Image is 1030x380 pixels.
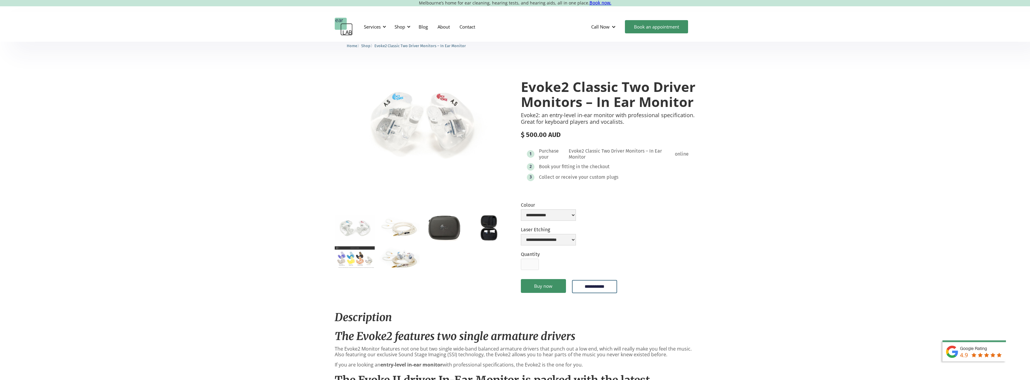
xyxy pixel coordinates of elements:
[521,112,696,125] p: Evoke2: an entry-level in-ear monitor with professional specification. Great for keyboard players...
[521,79,696,109] h1: Evoke2 Classic Two Driver Monitors – In Ear Monitor
[455,18,480,35] a: Contact
[433,18,455,35] a: About
[361,43,370,48] a: Shop
[414,18,433,35] a: Blog
[521,279,566,293] a: Buy now
[424,215,464,241] a: open lightbox
[380,215,420,240] a: open lightbox
[391,18,412,36] div: Shop
[530,152,531,156] div: 1
[569,148,674,160] div: Evoke2 Classic Two Driver Monitors – In Ear Monitor
[521,202,576,208] label: Colour
[539,164,610,170] div: Book your fitting in the checkout
[374,44,466,48] span: Evoke2 Classic Two Driver Monitors – In Ear Monitor
[521,227,576,233] label: Laser Etching
[335,18,353,36] a: home
[380,361,442,368] strong: entry-level in-ear monitor
[335,362,696,368] p: If you are looking an with professional specifications, the Evoke2 is the one for you.
[521,131,696,139] div: $ 500.00 AUD
[335,346,696,357] p: The Evoke2 Monitor features not one but two single wide-band balanced armature drivers that punch...
[335,246,375,269] a: open lightbox
[335,311,392,324] em: Description
[360,18,388,36] div: Services
[347,43,361,49] li: 〉
[521,251,540,257] label: Quantity
[364,24,381,30] div: Services
[347,43,357,48] a: Home
[591,24,610,30] div: Call Now
[625,20,688,33] a: Book an appointment
[469,215,509,241] a: open lightbox
[335,67,509,176] a: open lightbox
[395,24,405,30] div: Shop
[539,174,618,180] div: Collect or receive your custom plugs
[347,44,357,48] span: Home
[361,44,370,48] span: Shop
[335,330,575,343] em: The Evoke2 features two single armature drivers
[675,151,689,157] div: online
[361,43,374,49] li: 〉
[335,67,509,176] img: Evoke2 Classic Two Driver Monitors – In Ear Monitor
[335,215,375,240] a: open lightbox
[380,246,420,271] a: open lightbox
[374,43,466,48] a: Evoke2 Classic Two Driver Monitors – In Ear Monitor
[586,18,622,36] div: Call Now
[539,148,568,160] div: Purchase your
[530,164,532,169] div: 2
[530,175,532,179] div: 3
